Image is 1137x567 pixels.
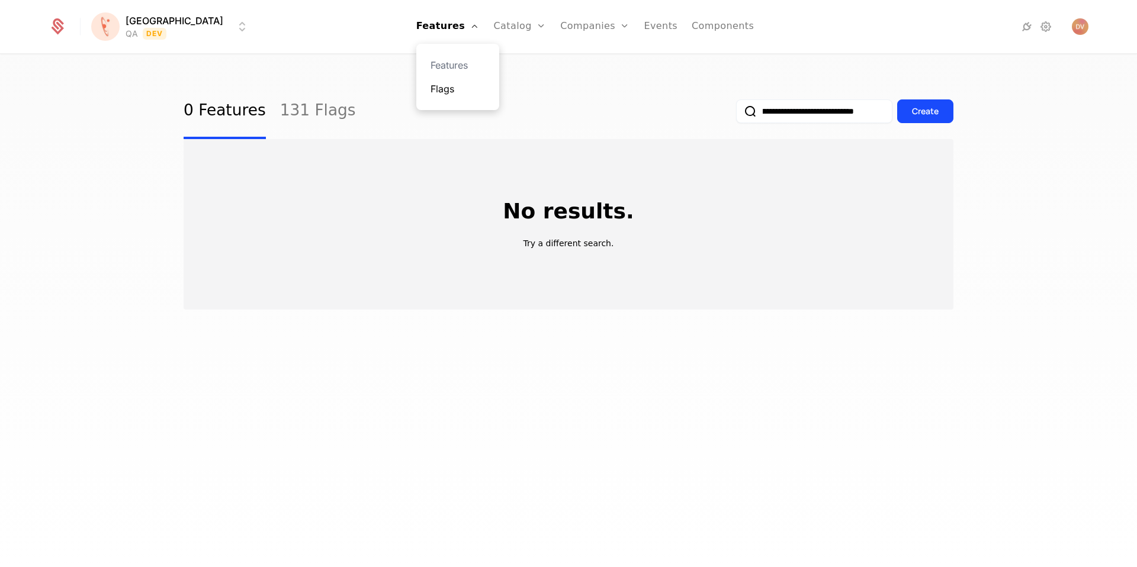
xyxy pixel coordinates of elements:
a: Features [431,58,485,72]
div: Create [912,105,939,117]
a: 0 Features [184,83,266,139]
a: 131 Flags [280,83,356,139]
img: Florence [91,12,120,41]
span: Dev [143,28,167,40]
button: Create [897,99,953,123]
img: Dragana Vujcic [1072,18,1088,35]
button: Select environment [95,14,249,40]
span: [GEOGRAPHIC_DATA] [126,14,223,28]
a: Settings [1039,20,1053,34]
a: Integrations [1020,20,1034,34]
p: Try a different search. [523,237,614,249]
a: Flags [431,82,485,96]
div: QA [126,28,138,40]
p: No results. [503,199,634,223]
button: Open user button [1072,18,1088,35]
